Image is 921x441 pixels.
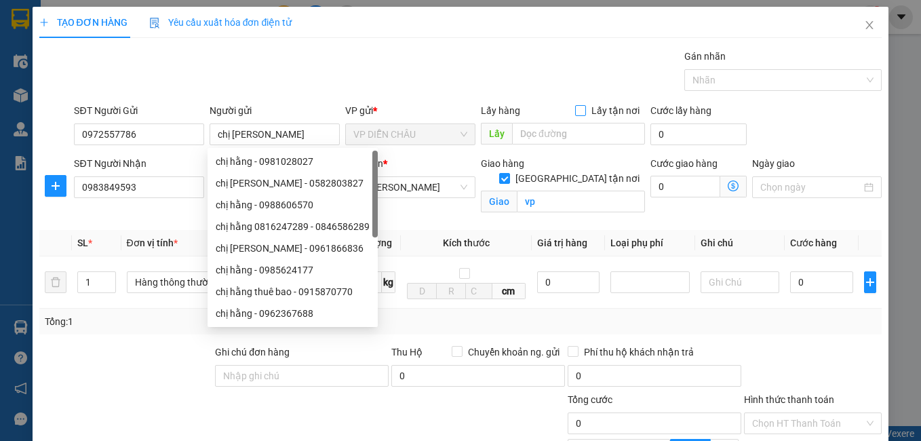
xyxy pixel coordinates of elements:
[443,237,490,248] span: Kích thước
[701,271,779,293] input: Ghi Chú
[345,103,475,118] div: VP gửi
[353,177,467,197] span: VP NGỌC HỒI
[39,58,149,93] span: [GEOGRAPHIC_DATA], [GEOGRAPHIC_DATA] ↔ [GEOGRAPHIC_DATA]
[127,237,178,248] span: Đơn vị tính
[481,123,512,145] span: Lấy
[517,191,645,212] input: Giao tận nơi
[481,105,520,116] span: Lấy hàng
[650,105,711,116] label: Cước lấy hàng
[695,230,785,256] th: Ghi chú
[216,306,370,321] div: chị hằng - 0962367688
[74,156,204,171] div: SĐT Người Nhận
[77,237,88,248] span: SL
[45,11,142,55] strong: CHUYỂN PHÁT NHANH AN PHÚ QUÝ
[492,283,526,299] span: cm
[684,51,726,62] label: Gán nhãn
[216,154,370,169] div: chị hằng - 0981028027
[650,123,747,145] input: Cước lấy hàng
[39,18,49,27] span: plus
[436,283,466,299] input: R
[135,272,231,292] span: Hàng thông thường
[208,172,378,194] div: chị hằng - 0582803827
[7,55,37,122] img: logo
[512,123,645,145] input: Dọc đường
[568,394,612,405] span: Tổng cước
[208,151,378,172] div: chị hằng - 0981028027
[510,171,645,186] span: [GEOGRAPHIC_DATA] tận nơi
[45,175,66,197] button: plus
[216,263,370,277] div: chị hằng - 0985624177
[463,345,565,360] span: Chuyển khoản ng. gửi
[650,176,720,197] input: Cước giao hàng
[864,271,876,293] button: plus
[728,180,739,191] span: dollar-circle
[790,237,837,248] span: Cước hàng
[208,194,378,216] div: chị hằng - 0988606570
[45,180,66,191] span: plus
[39,17,128,28] span: TẠO ĐƠN HÀNG
[481,191,517,212] span: Giao
[216,284,370,299] div: chị hằng thuê bao - 0915870770
[579,345,699,360] span: Phí thu hộ khách nhận trả
[481,158,524,169] span: Giao hàng
[752,158,795,169] label: Ngày giao
[605,230,695,256] th: Loại phụ phí
[353,124,467,145] span: VP DIỄN CHÂU
[208,281,378,303] div: chị hằng thuê bao - 0915870770
[391,347,423,358] span: Thu Hộ
[650,158,718,169] label: Cước giao hàng
[537,237,587,248] span: Giá trị hàng
[850,7,888,45] button: Close
[149,18,160,28] img: icon
[45,314,357,329] div: Tổng: 1
[216,219,370,234] div: chị hằng 0816247289 - 0846586289
[864,20,875,31] span: close
[208,303,378,324] div: chị hằng - 0962367688
[865,277,876,288] span: plus
[208,259,378,281] div: chị hằng - 0985624177
[149,17,292,28] span: Yêu cầu xuất hóa đơn điện tử
[407,283,437,299] input: D
[216,197,370,212] div: chị hằng - 0988606570
[210,103,340,118] div: Người gửi
[465,283,492,299] input: C
[216,241,370,256] div: chị [PERSON_NAME] - 0961866836
[74,103,204,118] div: SĐT Người Gửi
[45,271,66,293] button: delete
[586,103,645,118] span: Lấy tận nơi
[216,176,370,191] div: chị [PERSON_NAME] - 0582803827
[760,180,862,195] input: Ngày giao
[382,271,395,293] span: kg
[537,271,600,293] input: 0
[208,216,378,237] div: chị hằng 0816247289 - 0846586289
[215,347,290,358] label: Ghi chú đơn hàng
[208,237,378,259] div: chị hằng - 0961866836
[744,394,834,405] label: Hình thức thanh toán
[215,365,389,387] input: Ghi chú đơn hàng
